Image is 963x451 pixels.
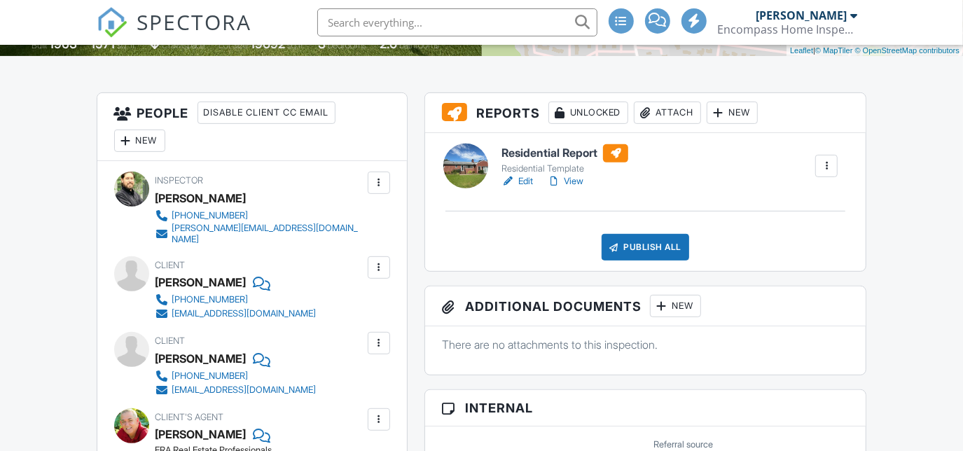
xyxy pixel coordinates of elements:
div: New [650,295,701,317]
h6: Residential Report [501,144,628,162]
a: © MapTiler [815,46,853,55]
div: 19092 [250,36,285,51]
p: There are no attachments to this inspection. [442,337,850,352]
div: 1571 [90,36,115,51]
h3: Internal [425,390,866,426]
a: View [547,174,583,188]
div: [PHONE_NUMBER] [172,210,249,221]
div: Attach [634,102,701,124]
span: SPECTORA [137,7,252,36]
a: [EMAIL_ADDRESS][DOMAIN_NAME] [155,307,317,321]
div: [PERSON_NAME] [155,188,247,209]
div: 3 [318,36,326,51]
div: Encompass Home Inspections, LLC [718,22,858,36]
div: [PERSON_NAME][EMAIL_ADDRESS][DOMAIN_NAME] [172,223,364,245]
span: sq.ft. [287,40,305,50]
h3: Additional Documents [425,286,866,326]
a: [PHONE_NUMBER] [155,209,364,223]
h3: Reports [425,93,866,133]
a: Edit [501,174,533,188]
a: © OpenStreetMap contributors [855,46,959,55]
span: Built [32,40,47,50]
a: [EMAIL_ADDRESS][DOMAIN_NAME] [155,383,317,397]
div: [PERSON_NAME] [155,272,247,293]
a: [PERSON_NAME][EMAIL_ADDRESS][DOMAIN_NAME] [155,223,364,245]
input: Search everything... [317,8,597,36]
div: [PHONE_NUMBER] [172,294,249,305]
h3: People [97,93,407,161]
div: Unlocked [548,102,628,124]
img: The Best Home Inspection Software - Spectora [97,7,127,38]
span: bathrooms [399,40,439,50]
a: [PHONE_NUMBER] [155,293,317,307]
div: 2.0 [380,36,397,51]
span: Inspector [155,175,204,186]
div: [EMAIL_ADDRESS][DOMAIN_NAME] [172,384,317,396]
a: Residential Report Residential Template [501,144,628,175]
span: Client [155,260,186,270]
span: Client [155,335,186,346]
div: [PERSON_NAME] [155,348,247,369]
div: New [114,130,165,152]
div: Disable Client CC Email [198,102,335,124]
label: Referral source [654,438,714,451]
div: [PERSON_NAME] [756,8,847,22]
a: SPECTORA [97,19,252,48]
a: [PHONE_NUMBER] [155,369,317,383]
div: [EMAIL_ADDRESS][DOMAIN_NAME] [172,308,317,319]
div: New [707,102,758,124]
div: 1963 [49,36,77,51]
a: Leaflet [790,46,813,55]
div: Publish All [602,234,689,261]
span: bedrooms [328,40,366,50]
span: Client's Agent [155,412,224,422]
div: Residential Template [501,163,628,174]
div: | [787,45,963,57]
a: [PERSON_NAME] [155,424,247,445]
div: [PHONE_NUMBER] [172,370,249,382]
